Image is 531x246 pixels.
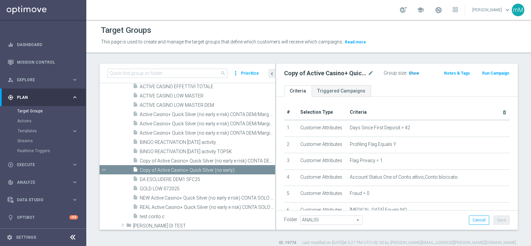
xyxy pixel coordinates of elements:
[133,213,138,221] i: insert_drive_file
[101,26,151,35] h1: Target Groups
[72,179,78,185] i: keyboard_arrow_right
[140,102,275,108] span: ACTIVE CASINO LOW MASTER DEM
[133,120,138,128] i: insert_drive_file
[8,179,72,185] div: Analyze
[298,186,347,203] td: Customer Attributes
[298,120,347,137] td: Customer Attributes
[368,69,374,77] i: mode_edit
[17,78,72,82] span: Explore
[504,6,511,14] span: keyboard_arrow_down
[279,240,296,246] label: ID: 19774
[140,158,275,164] span: Copy of Active Casino&#x2B; Quick Silver (no early e risk) CONTA DEM/Marginalit&#xE0; NEGATIVA &l...
[384,70,406,76] label: Group size
[7,215,78,220] button: lightbulb Optibot +10
[133,195,138,202] i: insert_drive_file
[7,42,78,47] button: equalizer Dashboard
[133,111,138,119] i: insert_drive_file
[140,121,275,127] span: Active Casino&#x2B; Quick Silver (no early e risk) CONTA DEM/Marginalit&#xE0; NEGATIVA &lt;40
[220,71,226,76] span: search
[17,180,72,184] span: Analyze
[284,137,298,153] td: 2
[350,207,407,213] span: [MEDICAL_DATA] Equals NO
[133,167,138,174] i: insert_drive_file
[108,69,227,78] input: Quick find group or folder
[140,84,275,90] span: ACTIVE CASINO EFFETTIVI TOTALE
[512,4,524,16] div: mM
[140,167,275,173] span: Copy of Active Casino&#x2B; Quick Silver (no early)
[72,77,78,83] i: keyboard_arrow_right
[69,215,78,219] div: +10
[17,95,72,99] span: Plan
[8,94,14,100] i: gps_fixed
[101,39,343,44] span: This page is used to create and manage the target groups that define which customers will receive...
[140,112,275,117] span: Active Casino&#x2B; Quick Silver (no early e risk) CONTA DEM/Marg POS
[269,71,275,77] i: chevron_left
[133,83,138,91] i: insert_drive_file
[133,223,275,229] span: CONTI DI TEST
[133,176,138,184] i: insert_drive_file
[17,108,69,114] a: Target Groups
[140,205,275,210] span: REAL Active Casino&#x2B; Quick Silver (no early e risk) CONTA SOLO LOGIN
[344,38,367,46] button: Read more
[17,148,69,154] a: Realtime Triggers
[284,105,298,120] th: #
[17,106,86,116] div: Target Groups
[17,118,69,124] a: Actions
[7,60,78,65] button: Mission Control
[8,36,78,53] div: Dashboard
[17,163,72,167] span: Execute
[17,128,78,134] button: Templates keyboard_arrow_right
[240,69,260,78] button: Prioritize
[406,70,407,76] label: :
[133,102,138,109] i: insert_drive_file
[493,215,510,225] button: Save
[284,217,297,222] label: Folder
[7,180,78,185] button: track_changes Analyze keyboard_arrow_right
[17,138,69,144] a: Streams
[8,197,72,203] div: Data Studio
[298,202,347,219] td: Customer Attributes
[8,42,14,48] i: equalizer
[312,85,371,97] a: Triggered Campaigns
[443,70,471,77] button: Notes & Tags
[298,153,347,170] td: Customer Attributes
[7,162,78,167] button: play_circle_outline Execute keyboard_arrow_right
[140,186,275,192] span: GOLD LOW 072025
[72,94,78,100] i: keyboard_arrow_right
[7,234,13,240] i: settings
[284,202,298,219] td: 6
[350,125,410,131] span: Days Since First Deposit > 42
[17,36,78,53] a: Dashboard
[482,70,510,77] button: Run Campaign
[350,174,458,180] span: Account Status One of Conto attivo,Conto bloccato
[8,77,72,83] div: Explore
[133,139,138,147] i: insert_drive_file
[8,162,72,168] div: Execute
[140,93,275,99] span: ACTIVE CASINO LOW MASTER
[350,191,369,196] span: Fraud = 0
[72,197,78,203] i: keyboard_arrow_right
[350,142,396,147] span: Profiling Flag Equals Y
[268,69,275,78] button: chevron_left
[284,69,366,77] h2: Copy of Active Casino+ Quick Silver (no early)
[8,179,14,185] i: track_changes
[140,195,275,201] span: NEW Active Casino&#x2B; Quick Silver (no early e risk) CONTA SOLO LOGIN
[140,149,275,154] span: BINGO REACTIVATION 27.04.25 activity TOP5K
[284,85,312,97] a: Criteria
[7,95,78,100] button: gps_fixed Plan keyboard_arrow_right
[8,215,14,220] i: lightbulb
[7,197,78,203] button: Data Studio keyboard_arrow_right
[8,162,14,168] i: play_circle_outline
[140,140,275,145] span: BINGO REACTIVATION 27.04.25 activity
[133,148,138,156] i: insert_drive_file
[298,137,347,153] td: Customer Attributes
[17,53,78,71] a: Mission Control
[133,130,138,137] i: insert_drive_file
[133,157,138,165] i: insert_drive_file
